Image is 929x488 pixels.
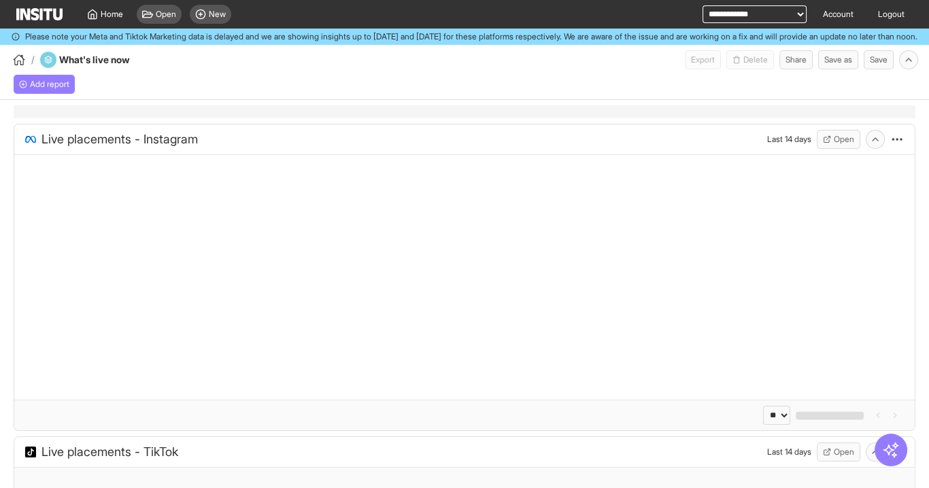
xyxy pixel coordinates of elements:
[31,53,35,67] span: /
[767,134,811,145] div: Last 14 days
[779,50,813,69] button: Share
[41,442,178,461] span: Live placements - TikTok
[209,9,226,20] span: New
[818,50,858,69] button: Save as
[16,8,63,20] img: Logo
[14,75,75,94] button: Add report
[685,50,721,69] span: Can currently only export from Insights reports.
[59,53,167,67] h4: What's live now
[40,52,167,68] div: What's live now
[25,31,917,42] span: Please note your Meta and Tiktok Marketing data is delayed and we are showing insights up to [DAT...
[726,50,774,69] span: You cannot delete a preset report.
[726,50,774,69] button: Delete
[11,52,35,68] button: /
[864,50,894,69] button: Save
[156,9,176,20] span: Open
[767,447,811,457] div: Last 14 days
[41,130,198,149] span: Live placements - Instagram
[14,75,75,94] div: Add a report to get started
[817,442,860,461] button: Open
[685,50,721,69] button: Export
[30,79,69,90] span: Add report
[817,130,860,149] button: Open
[101,9,123,20] span: Home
